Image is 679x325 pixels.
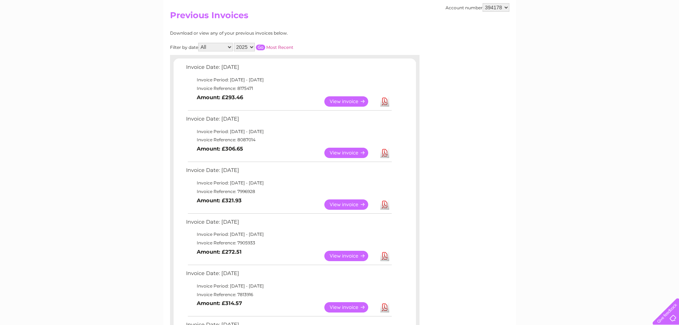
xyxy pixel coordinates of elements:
[184,76,393,84] td: Invoice Period: [DATE] - [DATE]
[380,148,389,158] a: Download
[617,30,627,36] a: Blog
[632,30,649,36] a: Contact
[184,282,393,290] td: Invoice Period: [DATE] - [DATE]
[554,30,567,36] a: Water
[380,96,389,107] a: Download
[591,30,613,36] a: Telecoms
[184,217,393,230] td: Invoice Date: [DATE]
[184,114,393,127] td: Invoice Date: [DATE]
[184,136,393,144] td: Invoice Reference: 8087014
[24,19,60,40] img: logo.png
[170,31,357,36] div: Download or view any of your previous invoices below.
[184,230,393,239] td: Invoice Period: [DATE] - [DATE]
[655,30,672,36] a: Log out
[266,45,293,50] a: Most Recent
[184,187,393,196] td: Invoice Reference: 7996928
[380,251,389,261] a: Download
[184,239,393,247] td: Invoice Reference: 7905933
[197,146,243,152] b: Amount: £306.65
[184,84,393,93] td: Invoice Reference: 8175471
[197,249,242,255] b: Amount: £272.51
[545,4,594,12] a: 0333 014 3131
[184,166,393,179] td: Invoice Date: [DATE]
[380,199,389,210] a: Download
[184,290,393,299] td: Invoice Reference: 7813916
[324,96,377,107] a: View
[324,251,377,261] a: View
[380,302,389,313] a: Download
[184,269,393,282] td: Invoice Date: [DATE]
[324,302,377,313] a: View
[197,197,242,204] b: Amount: £321.93
[170,43,357,51] div: Filter by date
[324,199,377,210] a: View
[197,94,243,101] b: Amount: £293.46
[446,3,509,12] div: Account number
[184,127,393,136] td: Invoice Period: [DATE] - [DATE]
[170,10,509,24] h2: Previous Invoices
[324,148,377,158] a: View
[184,62,393,76] td: Invoice Date: [DATE]
[197,300,242,306] b: Amount: £314.57
[571,30,587,36] a: Energy
[184,179,393,187] td: Invoice Period: [DATE] - [DATE]
[171,4,508,35] div: Clear Business is a trading name of Verastar Limited (registered in [GEOGRAPHIC_DATA] No. 3667643...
